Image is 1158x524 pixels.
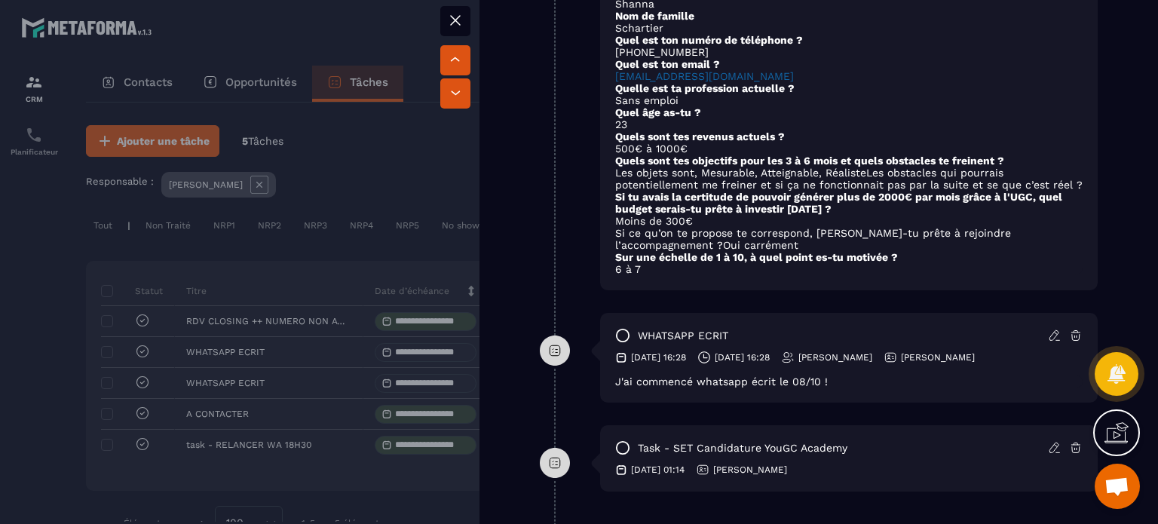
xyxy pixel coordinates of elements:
[615,34,803,46] strong: Quel est ton numéro de téléphone ?
[615,70,794,82] a: [EMAIL_ADDRESS][DOMAIN_NAME]
[615,106,701,118] strong: Quel âge as-tu ?
[631,351,686,363] p: [DATE] 16:28
[715,351,770,363] p: [DATE] 16:28
[615,215,1083,227] p: Moins de 300€
[615,167,1083,191] p: Les objets sont, Mesurable, Atteignable, RéalisteLes obstacles qui pourrais potentiellement me fr...
[615,130,785,142] strong: Quels sont tes revenus actuels ?
[615,263,1083,275] p: 6 à 7
[615,227,1083,251] p: Si ce qu’on te propose te correspond, [PERSON_NAME]-tu prête à rejoindre l’accompagnement ?Oui ca...
[615,10,694,22] strong: Nom de famille
[631,464,685,476] p: [DATE] 01:14
[615,118,1083,130] p: 23
[1095,464,1140,509] div: Ouvrir le chat
[638,329,728,343] p: WHATSAPP ECRIT
[615,142,1083,155] p: 500€ à 1000€
[615,251,898,263] strong: Sur une échelle de 1 à 10, à quel point es-tu motivée ?
[798,351,872,363] p: [PERSON_NAME]
[713,464,787,476] p: [PERSON_NAME]
[615,375,1083,388] div: J'ai commencé whatsapp écrit le 08/10 !
[615,46,1083,58] p: [PHONE_NUMBER]
[638,441,847,455] p: task - SET Candidature YouGC Academy
[615,22,1083,34] p: Schartier
[615,94,1083,106] p: Sans emploi
[615,191,1062,215] strong: Si tu avais la certitude de pouvoir générer plus de 2000€ par mois grâce à l'UGC, quel budget ser...
[615,58,720,70] strong: Quel est ton email ?
[615,155,1004,167] strong: Quels sont tes objectifs pour les 3 à 6 mois et quels obstacles te freinent ?
[615,82,795,94] strong: Quelle est ta profession actuelle ?
[901,351,975,363] p: [PERSON_NAME]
